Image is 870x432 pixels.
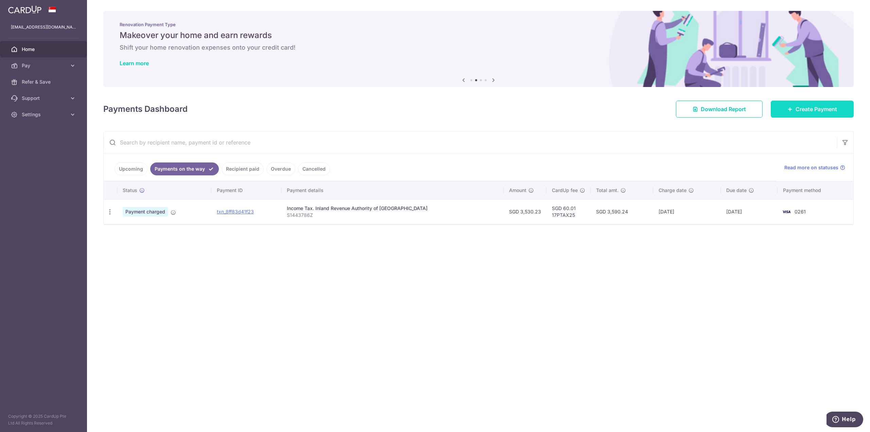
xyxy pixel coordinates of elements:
td: SGD 3,590.24 [591,199,654,224]
img: Bank Card [780,208,793,216]
p: [EMAIL_ADDRESS][DOMAIN_NAME] [11,24,76,31]
a: Recipient paid [222,162,264,175]
img: Renovation banner [103,11,854,87]
td: [DATE] [653,199,721,224]
a: Overdue [266,162,295,175]
a: Read more on statuses [784,164,845,171]
h5: Makeover your home and earn rewards [120,30,837,41]
span: Pay [22,62,67,69]
span: Support [22,95,67,102]
span: Total amt. [596,187,619,194]
span: Status [123,187,137,194]
span: Create Payment [796,105,837,113]
a: txn_8ff83d41f23 [217,209,254,214]
td: [DATE] [721,199,778,224]
input: Search by recipient name, payment id or reference [104,132,837,153]
p: S1443786Z [287,212,498,219]
span: Payment charged [123,207,168,217]
iframe: Opens a widget where you can find more information [826,412,863,429]
span: Settings [22,111,67,118]
span: Read more on statuses [784,164,838,171]
td: SGD 60.01 17PTAX25 [546,199,591,224]
img: CardUp [8,5,41,14]
th: Payment details [281,182,503,199]
a: Download Report [676,101,763,118]
a: Learn more [120,60,149,67]
td: SGD 3,530.23 [504,199,546,224]
th: Payment ID [211,182,282,199]
span: CardUp fee [552,187,578,194]
span: Refer & Save [22,79,67,85]
span: Amount [509,187,526,194]
a: Upcoming [115,162,147,175]
a: Cancelled [298,162,330,175]
p: Renovation Payment Type [120,22,837,27]
span: 0261 [795,209,806,214]
a: Create Payment [771,101,854,118]
div: Income Tax. Inland Revenue Authority of [GEOGRAPHIC_DATA] [287,205,498,212]
span: Download Report [701,105,746,113]
th: Payment method [778,182,853,199]
h4: Payments Dashboard [103,103,188,115]
span: Charge date [659,187,686,194]
span: Home [22,46,67,53]
span: Due date [726,187,747,194]
h6: Shift your home renovation expenses onto your credit card! [120,44,837,52]
a: Payments on the way [150,162,219,175]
